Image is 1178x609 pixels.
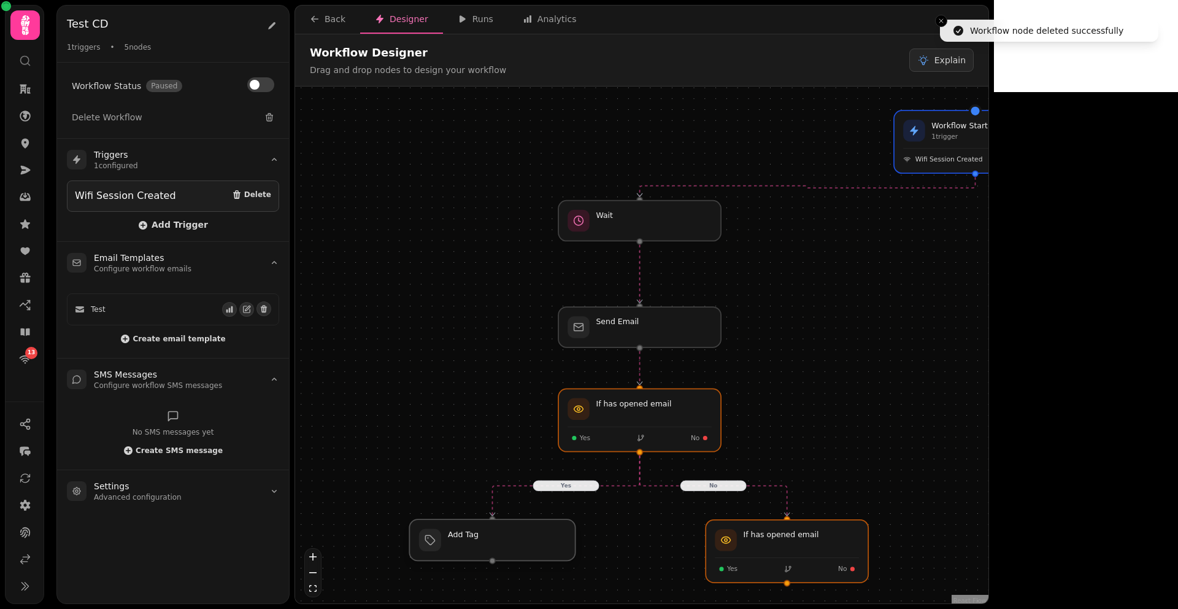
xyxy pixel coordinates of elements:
button: Create email template [120,333,225,345]
div: Runs [458,13,493,25]
div: Back [310,13,345,25]
div: Send Email [558,306,722,348]
div: If has opened emailYesNo [705,519,869,583]
button: Add Trigger [138,219,208,231]
span: 5 nodes [125,42,152,52]
a: React Flow attribution [953,597,987,604]
span: • [110,42,114,52]
text: No [709,483,718,489]
h3: Email Templates [94,252,191,264]
span: Create email template [133,335,225,343]
a: 13 [13,347,37,371]
p: Drag and drop nodes to design your workflow [310,64,506,76]
div: Workflow Start1triggerWifi Session Created [893,110,1057,174]
button: Runs [443,6,508,34]
p: Configure workflow SMS messages [94,381,222,390]
div: Wifi Session Created [75,188,176,203]
span: Explain [934,54,966,66]
summary: Email TemplatesConfigure workflow emails [57,242,289,284]
button: Close toast [935,15,947,27]
p: 1 configured [94,161,138,171]
h3: Triggers [94,149,138,161]
h3: Settings [94,480,182,492]
button: Designer [360,6,443,34]
button: zoom out [305,565,321,581]
div: Workflow node deleted successfully [970,25,1123,37]
div: Wait [558,200,722,242]
span: 13 [28,349,36,357]
button: Edit email template [239,302,254,317]
h3: Workflow Start [931,120,988,131]
span: 1 triggers [67,42,100,52]
button: Delete [232,188,271,201]
g: Edge from 0197f8fa-bb79-739d-97cd-32db84b5a9cf to 0197f8fc-cade-71ee-aebf-607b139c0396 [640,456,787,516]
summary: SMS MessagesConfigure workflow SMS messages [57,359,289,400]
div: If has opened emailYesNo [558,389,722,452]
button: Analytics [508,6,591,34]
span: Delete Workflow [72,111,142,123]
div: React Flow controls [304,548,321,597]
button: Delete email template [256,301,271,316]
g: Edge from 0197f8fa-bb79-739d-97cd-32db84b5a9cf to 0197f8fb-39cd-7274-9077-8d6c8df0238e [492,456,639,516]
span: Create SMS message [136,447,223,454]
h2: Test CD [67,15,257,33]
div: Analytics [523,13,577,25]
div: Designer [375,13,428,25]
button: Create SMS message [123,444,223,457]
span: Paused [146,80,182,92]
p: Advanced configuration [94,492,182,502]
span: Add Trigger [138,220,208,230]
summary: SettingsAdvanced configuration [57,470,289,512]
div: Add Tag [410,519,574,561]
span: Wifi Session Created [915,155,983,164]
summary: Triggers1configured [57,139,289,180]
button: Back [295,6,360,34]
h3: SMS Messages [94,368,222,381]
button: Edit workflow [264,15,279,35]
p: No SMS messages yet [67,427,279,437]
button: View email events [222,302,237,317]
button: Delete Workflow [67,106,279,128]
h2: Workflow Designer [310,44,506,61]
p: Configure workflow emails [94,264,191,274]
button: Explain [909,48,974,72]
text: Yes [560,483,571,489]
span: Workflow Status [72,80,141,92]
span: Delete [244,191,271,198]
button: zoom in [305,549,321,565]
p: 1 trigger [931,132,988,141]
button: fit view [305,581,321,597]
span: Test [91,304,106,314]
